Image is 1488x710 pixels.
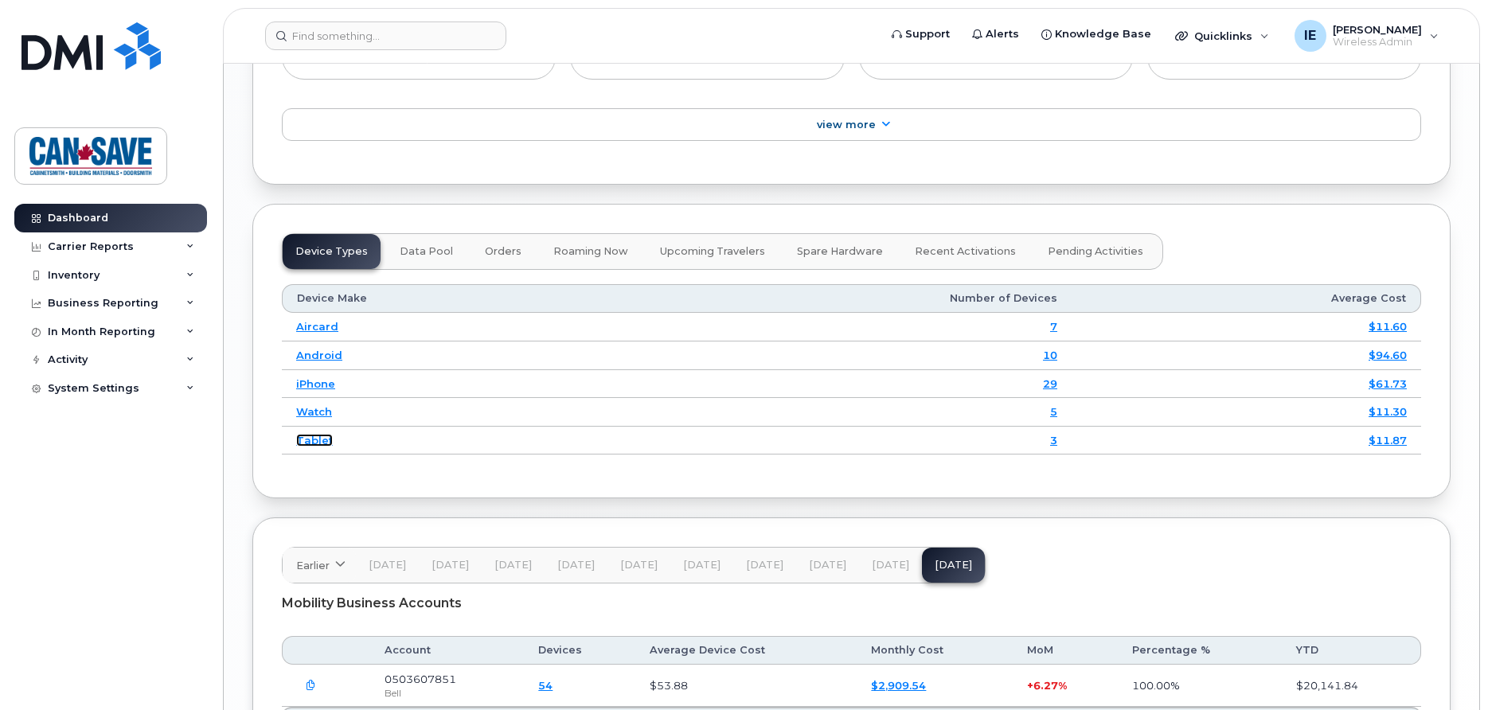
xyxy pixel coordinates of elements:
span: [DATE] [432,559,469,572]
a: Aircard [296,320,338,333]
a: Support [881,18,961,50]
a: 7 [1050,320,1057,333]
th: Device Make [282,284,615,313]
span: Roaming Now [553,245,628,258]
th: YTD [1282,636,1421,665]
a: 5 [1050,405,1057,418]
input: Find something... [265,21,506,50]
a: 10 [1043,349,1057,361]
span: IE [1304,26,1316,45]
span: Pending Activities [1048,245,1143,258]
td: 100.00% [1118,665,1282,707]
span: [DATE] [746,559,783,572]
span: View More [817,119,876,131]
a: Android [296,349,342,361]
span: 6.27% [1033,679,1067,692]
div: Quicklinks [1164,20,1280,52]
td: $20,141.84 [1282,665,1421,707]
span: [DATE] [369,559,406,572]
a: $2,909.54 [871,679,926,692]
a: Alerts [961,18,1030,50]
a: $94.60 [1369,349,1407,361]
a: iPhone [296,377,335,390]
a: 54 [538,679,553,692]
span: [DATE] [494,559,532,572]
span: Spare Hardware [797,245,883,258]
a: Earlier [283,548,356,583]
th: Average Device Cost [635,636,857,665]
span: Upcoming Travelers [660,245,765,258]
span: [PERSON_NAME] [1333,23,1422,36]
div: Ian Emsley [1283,20,1450,52]
a: 3 [1050,434,1057,447]
span: Knowledge Base [1055,26,1151,42]
th: Account [370,636,525,665]
span: Wireless Admin [1333,36,1422,49]
span: [DATE] [683,559,721,572]
td: $53.88 [635,665,857,707]
a: $11.60 [1369,320,1407,333]
a: View More [282,108,1421,142]
a: 29 [1043,377,1057,390]
span: Data Pool [400,245,453,258]
a: $11.87 [1369,434,1407,447]
span: [DATE] [809,559,846,572]
th: Average Cost [1072,284,1421,313]
th: Percentage % [1118,636,1282,665]
th: Monthly Cost [857,636,1012,665]
span: Bell [385,687,401,699]
span: Orders [485,245,521,258]
div: Mobility Business Accounts [282,583,1421,623]
span: [DATE] [620,559,658,572]
span: [DATE] [557,559,595,572]
span: 0503607851 [385,673,456,685]
span: Support [905,26,950,42]
th: MoM [1013,636,1118,665]
th: Number of Devices [615,284,1072,313]
span: + [1027,679,1033,692]
a: Watch [296,405,332,418]
a: $61.73 [1369,377,1407,390]
a: Knowledge Base [1030,18,1162,50]
span: Quicklinks [1194,29,1252,42]
a: Tablet [296,434,333,447]
th: Devices [524,636,635,665]
span: Earlier [296,558,330,573]
span: Alerts [986,26,1019,42]
span: Recent Activations [915,245,1016,258]
span: [DATE] [872,559,909,572]
a: $11.30 [1369,405,1407,418]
